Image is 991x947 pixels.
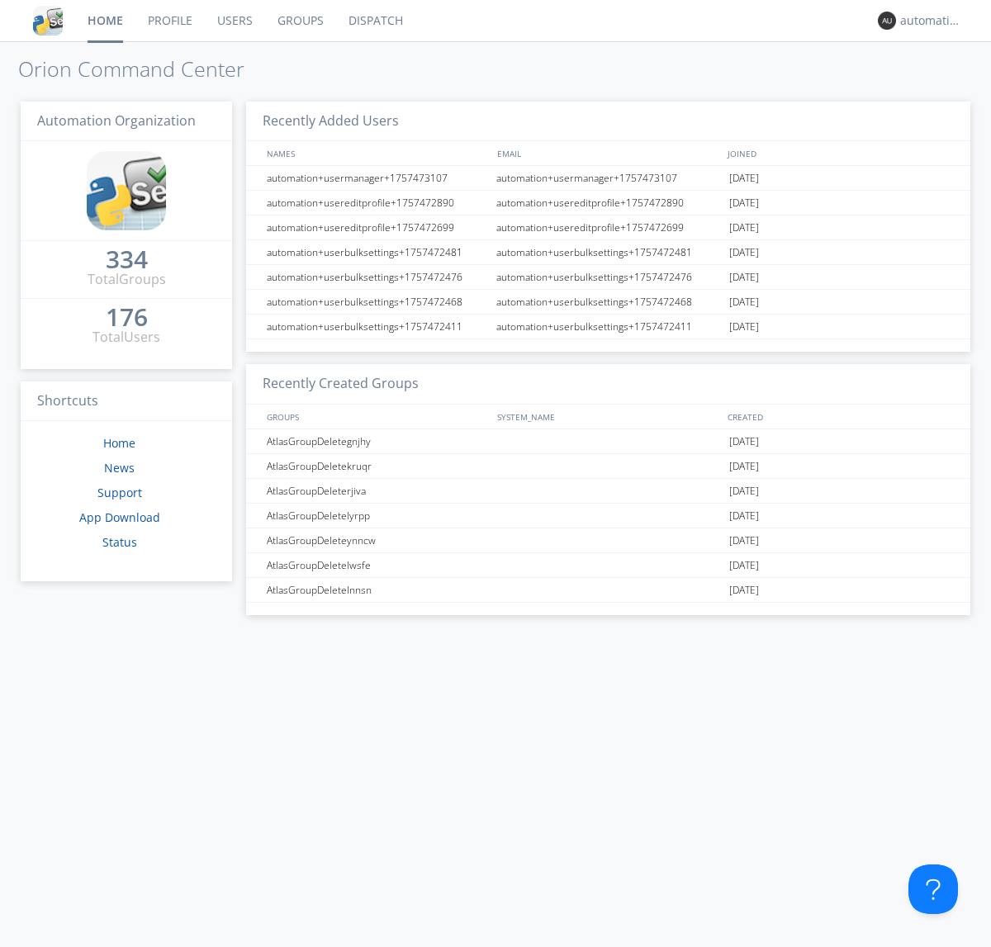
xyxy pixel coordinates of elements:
[263,265,491,289] div: automation+userbulksettings+1757472476
[246,290,970,315] a: automation+userbulksettings+1757472468automation+userbulksettings+1757472468[DATE]
[263,405,489,429] div: GROUPS
[97,485,142,500] a: Support
[729,429,759,454] span: [DATE]
[263,166,491,190] div: automation+usermanager+1757473107
[729,215,759,240] span: [DATE]
[263,553,491,577] div: AtlasGroupDeletelwsfe
[878,12,896,30] img: 373638.png
[729,290,759,315] span: [DATE]
[246,504,970,528] a: AtlasGroupDeletelyrpp[DATE]
[246,215,970,240] a: automation+usereditprofile+1757472699automation+usereditprofile+1757472699[DATE]
[33,6,63,36] img: cddb5a64eb264b2086981ab96f4c1ba7
[492,166,725,190] div: automation+usermanager+1757473107
[106,309,148,325] div: 176
[729,528,759,553] span: [DATE]
[729,578,759,603] span: [DATE]
[92,328,160,347] div: Total Users
[729,479,759,504] span: [DATE]
[37,111,196,130] span: Automation Organization
[246,102,970,142] h3: Recently Added Users
[492,191,725,215] div: automation+usereditprofile+1757472890
[493,405,723,429] div: SYSTEM_NAME
[88,270,166,289] div: Total Groups
[263,454,491,478] div: AtlasGroupDeletekruqr
[492,215,725,239] div: automation+usereditprofile+1757472699
[729,315,759,339] span: [DATE]
[246,265,970,290] a: automation+userbulksettings+1757472476automation+userbulksettings+1757472476[DATE]
[493,141,723,165] div: EMAIL
[104,460,135,476] a: News
[103,435,135,451] a: Home
[263,578,491,602] div: AtlasGroupDeletelnnsn
[263,429,491,453] div: AtlasGroupDeletegnjhy
[263,479,491,503] div: AtlasGroupDeleterjiva
[106,251,148,270] a: 334
[106,251,148,268] div: 334
[246,429,970,454] a: AtlasGroupDeletegnjhy[DATE]
[263,215,491,239] div: automation+usereditprofile+1757472699
[263,315,491,339] div: automation+userbulksettings+1757472411
[263,504,491,528] div: AtlasGroupDeletelyrpp
[723,405,955,429] div: CREATED
[492,265,725,289] div: automation+userbulksettings+1757472476
[246,454,970,479] a: AtlasGroupDeletekruqr[DATE]
[263,528,491,552] div: AtlasGroupDeleteynncw
[908,864,958,914] iframe: Toggle Customer Support
[729,553,759,578] span: [DATE]
[729,454,759,479] span: [DATE]
[492,315,725,339] div: automation+userbulksettings+1757472411
[492,240,725,264] div: automation+userbulksettings+1757472481
[729,191,759,215] span: [DATE]
[492,290,725,314] div: automation+userbulksettings+1757472468
[246,240,970,265] a: automation+userbulksettings+1757472481automation+userbulksettings+1757472481[DATE]
[246,191,970,215] a: automation+usereditprofile+1757472890automation+usereditprofile+1757472890[DATE]
[246,578,970,603] a: AtlasGroupDeletelnnsn[DATE]
[246,315,970,339] a: automation+userbulksettings+1757472411automation+userbulksettings+1757472411[DATE]
[263,290,491,314] div: automation+userbulksettings+1757472468
[106,309,148,328] a: 176
[79,509,160,525] a: App Download
[263,240,491,264] div: automation+userbulksettings+1757472481
[729,265,759,290] span: [DATE]
[246,528,970,553] a: AtlasGroupDeleteynncw[DATE]
[729,240,759,265] span: [DATE]
[900,12,962,29] div: automation+atlas0032
[729,504,759,528] span: [DATE]
[263,191,491,215] div: automation+usereditprofile+1757472890
[246,479,970,504] a: AtlasGroupDeleterjiva[DATE]
[246,553,970,578] a: AtlasGroupDeletelwsfe[DATE]
[102,534,137,550] a: Status
[263,141,489,165] div: NAMES
[729,166,759,191] span: [DATE]
[246,364,970,405] h3: Recently Created Groups
[87,151,166,230] img: cddb5a64eb264b2086981ab96f4c1ba7
[246,166,970,191] a: automation+usermanager+1757473107automation+usermanager+1757473107[DATE]
[21,381,232,422] h3: Shortcuts
[723,141,955,165] div: JOINED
